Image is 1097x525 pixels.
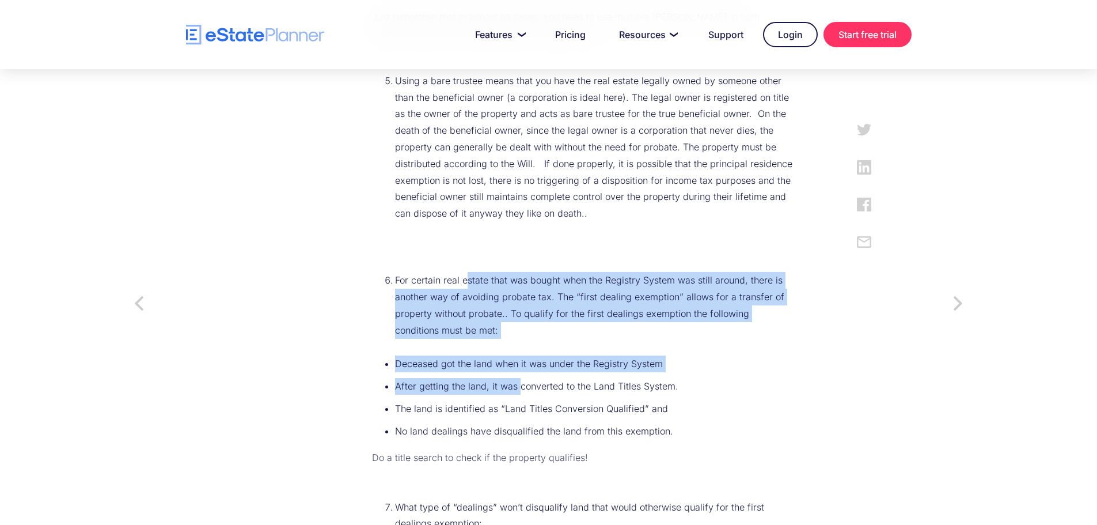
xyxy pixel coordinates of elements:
li: Deceased got the land when it was under the Registry System [395,356,795,372]
a: home [186,25,324,45]
li: Using a bare trustee means that you have the real estate legally owned by someone other than the ... [395,73,795,222]
a: Support [694,23,757,46]
a: Resources [605,23,689,46]
a: Pricing [541,23,599,46]
a: Login [763,22,818,47]
a: Start free trial [823,22,912,47]
p: Do a title search to check if the property qualifies! [372,451,795,466]
li: For certain real estate that was bought when the Registry System was still around, there is anoth... [395,272,795,338]
li: The land is identified as “Land Titles Conversion Qualified” and [395,401,795,417]
li: After getting the land, it was converted to the Land Titles System. [395,378,795,395]
li: No land dealings have disqualified the land from this exemption. [395,423,795,440]
a: Features [461,23,536,46]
